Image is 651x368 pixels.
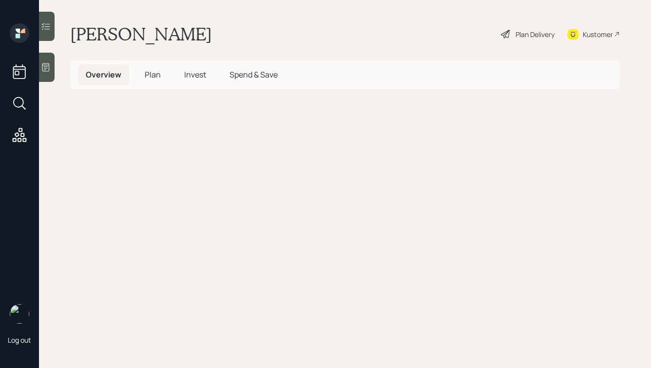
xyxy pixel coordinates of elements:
[8,335,31,345] div: Log out
[10,304,29,324] img: hunter_neumayer.jpg
[86,69,121,80] span: Overview
[145,69,161,80] span: Plan
[516,29,555,39] div: Plan Delivery
[184,69,206,80] span: Invest
[70,23,212,45] h1: [PERSON_NAME]
[583,29,613,39] div: Kustomer
[230,69,278,80] span: Spend & Save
